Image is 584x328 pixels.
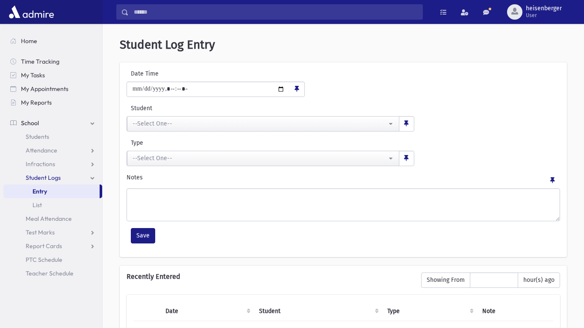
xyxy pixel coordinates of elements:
span: List [32,201,42,209]
span: My Reports [21,99,52,106]
th: Type [382,302,477,321]
span: Students [26,133,49,141]
span: My Tasks [21,71,45,79]
th: Date [160,302,254,321]
a: Student Logs [3,171,102,184]
span: Meal Attendance [26,215,72,223]
img: AdmirePro [7,3,56,20]
a: My Tasks [3,68,102,82]
a: My Appointments [3,82,102,96]
div: --Select One-- [133,119,387,128]
a: List [3,198,102,212]
a: Teacher Schedule [3,266,102,280]
span: Entry [32,187,47,195]
a: My Reports [3,96,102,109]
th: Student [254,302,382,321]
div: --Select One-- [133,154,387,163]
a: Infractions [3,157,102,171]
span: Student Log Entry [120,38,215,52]
a: School [3,116,102,130]
span: My Appointments [21,85,68,93]
button: --Select One-- [127,151,399,166]
label: Type [127,138,270,147]
a: Meal Attendance [3,212,102,225]
a: Attendance [3,143,102,157]
span: Test Marks [26,228,55,236]
span: Showing From [421,272,470,288]
h6: Recently Entered [127,272,413,281]
span: Attendance [26,146,57,154]
a: Students [3,130,102,143]
span: School [21,119,39,127]
span: Home [21,37,37,45]
a: Entry [3,184,100,198]
a: PTC Schedule [3,253,102,266]
button: --Select One-- [127,116,399,132]
a: Test Marks [3,225,102,239]
span: PTC Schedule [26,256,62,264]
label: Date Time [127,69,201,78]
span: Student Logs [26,174,61,182]
span: heisenberger [526,5,562,12]
a: Home [3,34,102,48]
span: Report Cards [26,242,62,250]
th: Note [477,302,553,321]
span: hour(s) ago [518,272,560,288]
label: Student [127,104,318,113]
span: Infractions [26,160,55,168]
span: User [526,12,562,19]
a: Time Tracking [3,55,102,68]
span: Time Tracking [21,58,59,65]
a: Report Cards [3,239,102,253]
label: Notes [127,173,143,185]
span: Teacher Schedule [26,269,74,277]
button: Save [131,228,155,243]
input: Search [129,4,422,20]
